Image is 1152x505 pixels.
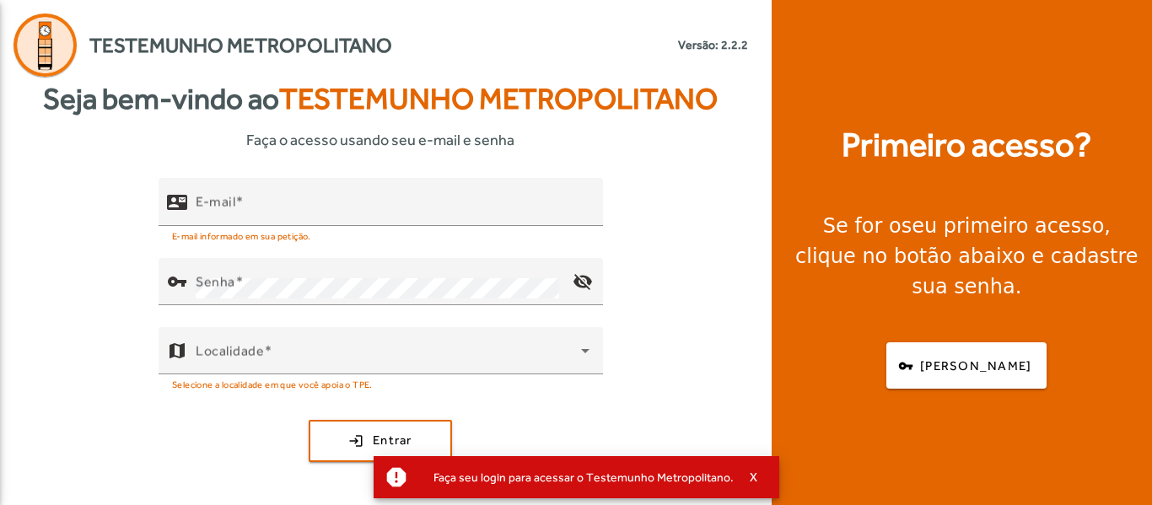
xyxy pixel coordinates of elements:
mat-icon: map [167,341,187,361]
mat-icon: contact_mail [167,191,187,212]
mat-label: E-mail [196,193,235,209]
strong: Primeiro acesso? [842,120,1091,170]
mat-label: Localidade [196,342,264,358]
span: Testemunho Metropolitano [279,82,718,116]
button: X [734,470,776,485]
button: Entrar [309,420,452,462]
img: Logo Agenda [13,13,77,77]
small: Versão: 2.2.2 [678,36,748,54]
div: Faça seu login para acessar o Testemunho Metropolitano. [420,465,734,489]
div: Se for o , clique no botão abaixo e cadastre sua senha. [792,211,1142,302]
button: [PERSON_NAME] [886,342,1047,389]
span: Entrar [373,431,412,450]
mat-hint: Selecione a localidade em que você apoia o TPE. [172,374,373,393]
strong: seu primeiro acesso [902,214,1105,238]
span: Faça o acesso usando seu e-mail e senha [246,128,514,151]
span: X [750,470,758,485]
mat-icon: vpn_key [167,271,187,292]
mat-label: Senha [196,273,235,289]
span: [PERSON_NAME] [920,357,1031,376]
mat-icon: visibility_off [563,261,603,302]
strong: Seja bem-vindo ao [43,77,718,121]
mat-hint: E-mail informado em sua petição. [172,226,311,244]
span: Testemunho Metropolitano [89,30,392,61]
mat-icon: report [384,465,409,490]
